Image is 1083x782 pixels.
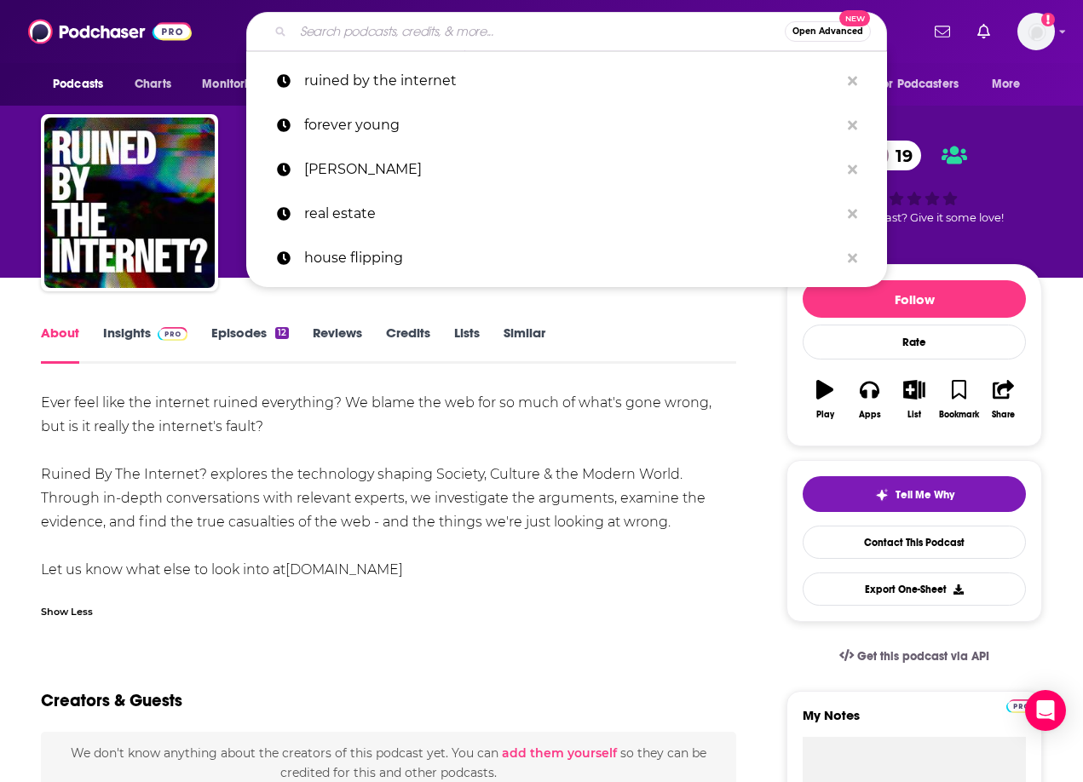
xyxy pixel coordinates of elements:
h2: Creators & Guests [41,690,182,711]
img: tell me why sparkle [875,488,889,502]
a: Similar [504,325,545,364]
a: Show notifications dropdown [928,17,957,46]
button: Follow [803,280,1026,318]
a: real estate [246,192,887,236]
span: Get this podcast via API [857,649,989,664]
a: ruined by the internet [246,59,887,103]
button: open menu [190,68,285,101]
a: About [41,325,79,364]
a: Show notifications dropdown [971,17,997,46]
span: For Podcasters [877,72,959,96]
a: Charts [124,68,181,101]
a: 19 [861,141,921,170]
a: Lists [454,325,480,364]
img: Podchaser Pro [158,327,187,341]
img: Podchaser - Follow, Share and Rate Podcasts [28,15,192,48]
a: Reviews [313,325,362,364]
div: List [907,410,921,420]
a: Pro website [1006,697,1036,713]
input: Search podcasts, credits, & more... [293,18,785,45]
p: mona sharma [304,147,839,192]
svg: Add a profile image [1041,13,1055,26]
button: Share [982,369,1026,430]
img: Podchaser Pro [1006,699,1036,713]
div: Apps [859,410,881,420]
button: Export One-Sheet [803,572,1026,606]
div: Rate [803,325,1026,359]
button: Play [803,369,847,430]
span: 19 [878,141,921,170]
button: open menu [866,68,983,101]
span: Tell Me Why [896,488,954,502]
span: We don't know anything about the creators of this podcast yet . You can so they can be credited f... [71,745,706,779]
div: Bookmark [939,410,979,420]
p: house flipping [304,236,839,280]
div: 12 [275,327,289,339]
button: Bookmark [936,369,981,430]
span: Charts [135,72,171,96]
div: Search podcasts, credits, & more... [246,12,887,51]
img: Ruined By The Internet? [44,118,215,288]
span: Good podcast? Give it some love! [825,211,1004,224]
p: forever young [304,103,839,147]
p: real estate [304,192,839,236]
a: house flipping [246,236,887,280]
a: [DOMAIN_NAME] [285,561,403,578]
button: add them yourself [502,746,617,760]
button: open menu [41,68,125,101]
span: Podcasts [53,72,103,96]
span: Monitoring [202,72,262,96]
button: open menu [980,68,1042,101]
img: User Profile [1017,13,1055,50]
div: Share [992,410,1015,420]
label: My Notes [803,707,1026,737]
a: Get this podcast via API [826,635,1003,677]
span: Logged in as Ashley_Beenen [1017,13,1055,50]
a: Contact This Podcast [803,526,1026,559]
button: tell me why sparkleTell Me Why [803,476,1026,512]
div: 19Good podcast? Give it some love! [786,129,1042,235]
p: ruined by the internet [304,59,839,103]
button: Apps [847,369,891,430]
span: New [839,10,870,26]
button: List [892,369,936,430]
button: Show profile menu [1017,13,1055,50]
a: [PERSON_NAME] [246,147,887,192]
a: InsightsPodchaser Pro [103,325,187,364]
a: Episodes12 [211,325,289,364]
span: Open Advanced [792,27,863,36]
div: Ever feel like the internet ruined everything? We blame the web for so much of what's gone wrong,... [41,391,736,582]
div: Play [816,410,834,420]
a: Credits [386,325,430,364]
span: More [992,72,1021,96]
button: Open AdvancedNew [785,21,871,42]
a: forever young [246,103,887,147]
div: Open Intercom Messenger [1025,690,1066,731]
